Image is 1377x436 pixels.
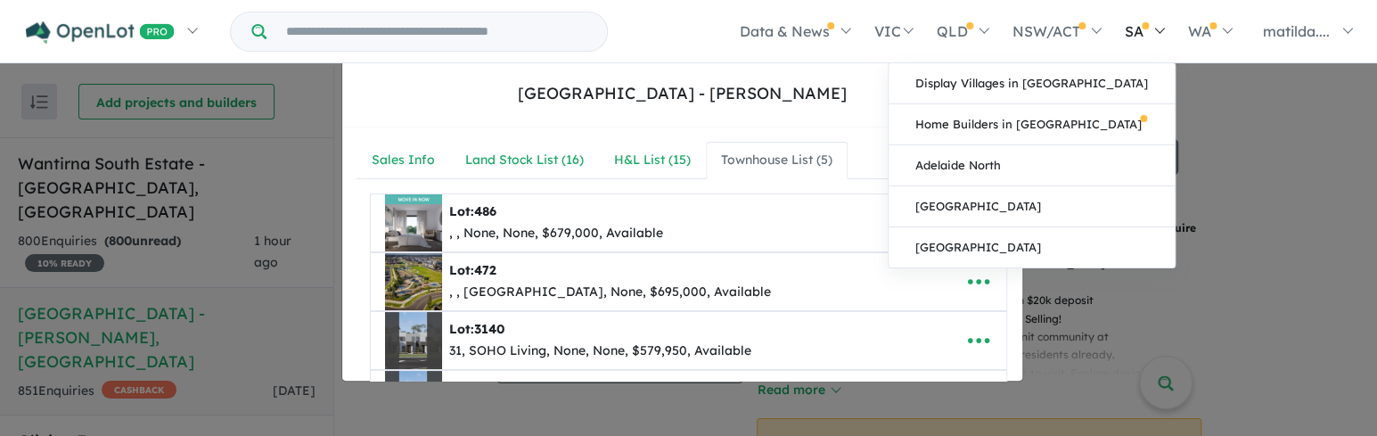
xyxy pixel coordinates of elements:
a: Home Builders in [GEOGRAPHIC_DATA] [889,104,1175,145]
img: Smiths%20Lane%20Estate%20-%20Clyde%20North%20-%20Lot%203140___1754632793.jpg [385,312,442,369]
b: Lot: [449,203,496,219]
span: 3140 [474,321,504,337]
input: Try estate name, suburb, builder or developer [270,12,603,51]
div: , , [GEOGRAPHIC_DATA], None, $695,000, Available [449,282,771,303]
span: matilda.... [1263,22,1330,40]
div: Townhouse List ( 5 ) [721,150,832,171]
a: [GEOGRAPHIC_DATA] [889,227,1175,267]
span: 3141 [474,380,504,396]
span: 472 [474,262,496,278]
div: Land Stock List ( 16 ) [465,150,584,171]
b: Lot: [449,321,504,337]
div: 31, SOHO Living, None, None, $579,950, Available [449,341,751,362]
div: [GEOGRAPHIC_DATA] - [PERSON_NAME] [518,82,847,105]
div: , , None, None, $679,000, Available [449,223,663,244]
b: Lot: [449,380,504,396]
img: Smiths%20Lane%20Estate%20-%20Clyde%20North%20-%20Lot%20472___1753158132_2.png [385,253,442,310]
span: 486 [474,203,496,219]
b: Lot: [449,262,496,278]
img: Openlot PRO Logo White [26,21,175,44]
div: Sales Info [372,150,435,171]
a: [GEOGRAPHIC_DATA] [889,186,1175,227]
img: Smiths%20Lane%20Estate%20-%20Clyde%20North%20-%20Lot%20486___1751253135.png [385,194,442,251]
div: H&L List ( 15 ) [614,150,691,171]
img: Smiths%20Lane%20Estate%20-%20Clyde%20North%20-%20Lot%203141___1754632902.jpg [385,371,442,428]
a: Display Villages in [GEOGRAPHIC_DATA] [889,63,1175,104]
a: Adelaide North [889,145,1175,186]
